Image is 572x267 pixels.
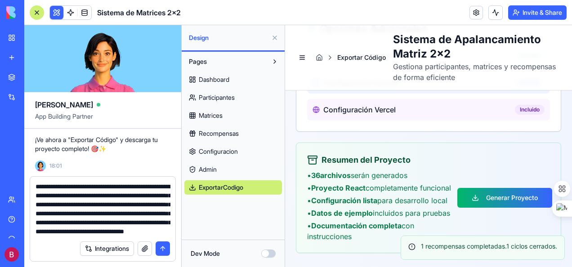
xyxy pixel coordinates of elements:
span: [PERSON_NAME] [35,99,93,110]
p: Gestiona participantes, matrices y recompensas de forma eficiente [108,36,276,58]
strong: Datos de ejemplo [26,183,88,192]
a: Configuracion [184,144,282,159]
strong: Documentación completa [26,196,116,205]
a: Dashboard [184,72,282,87]
h3: Resumen del Proyecto [22,129,172,141]
span: Admin [199,165,217,174]
strong: Configuración lista [26,171,92,180]
span: Configuracion [199,147,238,156]
button: Generar Proyecto [172,163,267,182]
span: Participantes [199,93,235,102]
span: ExportarCodigo [199,183,243,192]
label: Dev Mode [191,249,220,258]
span: Design [189,33,268,42]
span: Matrices [199,111,223,120]
a: ExportarCodigo [184,180,282,195]
div: Incluido [230,80,259,89]
img: Ella_00000_wcx2te.png [35,160,46,171]
p: • completamente funcional [22,157,172,168]
a: Admin [184,162,282,177]
a: Participantes [184,90,282,105]
p: • con instrucciones [22,195,172,217]
strong: Proyecto React [26,158,80,167]
img: logo [6,6,62,19]
button: Invite & Share [508,5,567,20]
span: Dashboard [199,75,229,84]
div: 1 recompensas completadas. 1 ciclos cerrados. [123,217,272,226]
button: Integrations [80,241,134,256]
p: • serán generados [22,145,172,156]
button: Pages [184,54,268,69]
span: Exportar Código [52,28,101,37]
span: Sistema de Matrices 2x2 [97,7,181,18]
span: Recompensas [199,129,239,138]
p: ¡Ve ahora a "Exportar Código" y descarga tu proyecto completo! 🎯✨ [35,135,170,153]
a: Matrices [184,108,282,123]
p: • para desarrollo local [22,170,172,181]
a: Recompensas [184,126,282,141]
span: Configuración Vercel [38,79,111,90]
strong: 36 archivos [26,146,66,155]
p: • incluidos para pruebas [22,182,172,193]
span: 18:01 [49,162,62,169]
h1: Sistema de Apalancamiento Matriz 2x2 [108,7,276,36]
span: App Building Partner [35,112,170,128]
img: ACg8ocISMEiQCLcJ71frT0EY_71VzGzDgFW27OOKDRUYqcdF0T-PMQ=s96-c [4,247,19,262]
span: Pages [189,57,207,66]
